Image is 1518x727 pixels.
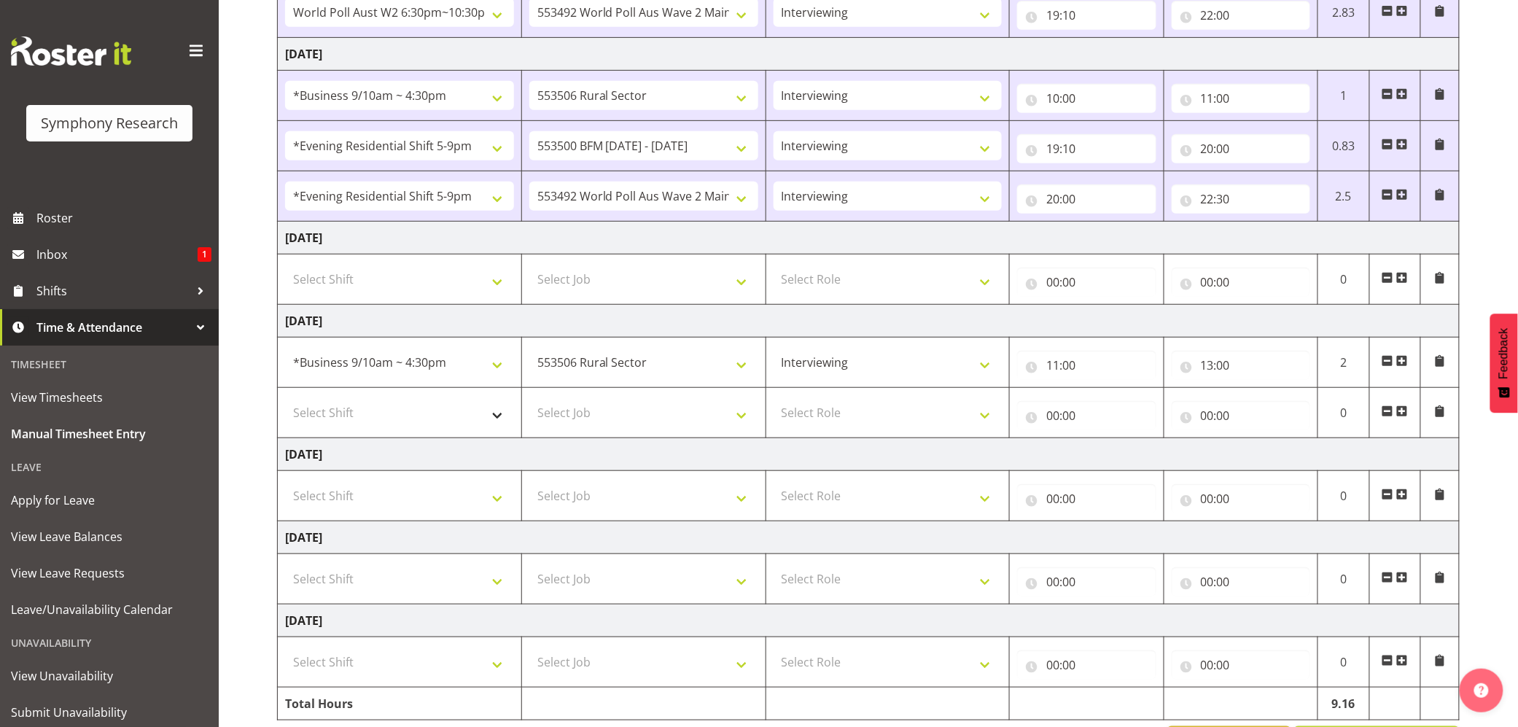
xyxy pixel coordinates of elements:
td: [DATE] [278,305,1460,338]
input: Click to select... [1017,268,1156,297]
span: View Unavailability [11,665,208,687]
img: help-xxl-2.png [1474,683,1489,698]
a: View Leave Balances [4,518,215,555]
input: Click to select... [1172,650,1310,680]
input: Click to select... [1017,401,1156,430]
td: 2 [1318,338,1369,388]
td: [DATE] [278,604,1460,637]
input: Click to select... [1017,134,1156,163]
td: 9.16 [1318,688,1369,720]
input: Click to select... [1017,567,1156,596]
input: Click to select... [1172,401,1310,430]
input: Click to select... [1017,1,1156,30]
input: Click to select... [1172,134,1310,163]
input: Click to select... [1017,484,1156,513]
input: Click to select... [1017,184,1156,214]
td: [DATE] [278,521,1460,554]
td: Total Hours [278,688,522,720]
a: Leave/Unavailability Calendar [4,591,215,628]
input: Click to select... [1017,650,1156,680]
input: Click to select... [1172,268,1310,297]
span: Apply for Leave [11,489,208,511]
span: Roster [36,207,211,229]
a: Manual Timesheet Entry [4,416,215,452]
span: View Leave Requests [11,562,208,584]
input: Click to select... [1172,84,1310,113]
input: Click to select... [1172,351,1310,380]
span: Inbox [36,244,198,265]
a: View Unavailability [4,658,215,694]
span: Leave/Unavailability Calendar [11,599,208,621]
div: Timesheet [4,349,215,379]
td: [DATE] [278,438,1460,471]
span: View Leave Balances [11,526,208,548]
input: Click to select... [1017,84,1156,113]
span: Time & Attendance [36,316,190,338]
td: 0.83 [1318,121,1369,171]
img: Rosterit website logo [11,36,131,66]
td: 0 [1318,471,1369,521]
td: 2.5 [1318,171,1369,222]
span: Feedback [1498,328,1511,379]
a: View Timesheets [4,379,215,416]
div: Symphony Research [41,112,178,134]
td: 0 [1318,388,1369,438]
input: Click to select... [1017,351,1156,380]
input: Click to select... [1172,184,1310,214]
span: 1 [198,247,211,262]
span: Manual Timesheet Entry [11,423,208,445]
a: Apply for Leave [4,482,215,518]
div: Leave [4,452,215,482]
td: [DATE] [278,38,1460,71]
input: Click to select... [1172,567,1310,596]
td: 1 [1318,71,1369,121]
input: Click to select... [1172,1,1310,30]
td: [DATE] [278,222,1460,254]
span: Shifts [36,280,190,302]
div: Unavailability [4,628,215,658]
a: View Leave Requests [4,555,215,591]
span: View Timesheets [11,386,208,408]
span: Submit Unavailability [11,701,208,723]
input: Click to select... [1172,484,1310,513]
td: 0 [1318,254,1369,305]
td: 0 [1318,554,1369,604]
td: 0 [1318,637,1369,688]
button: Feedback - Show survey [1490,314,1518,413]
